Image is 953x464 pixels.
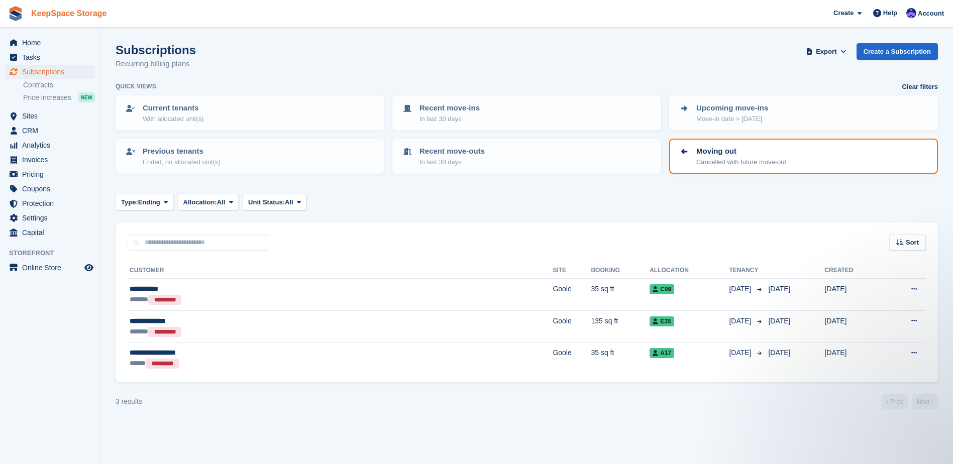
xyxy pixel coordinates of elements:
a: menu [5,138,95,152]
a: Current tenants With allocated unit(s) [117,96,383,130]
td: Goole [553,310,591,342]
a: Recent move-outs In last 30 days [393,140,660,173]
a: menu [5,182,95,196]
a: Preview store [83,262,95,274]
span: All [217,197,226,207]
div: NEW [78,92,95,102]
span: [DATE] [729,316,753,326]
a: KeepSpace Storage [27,5,111,22]
span: Pricing [22,167,82,181]
td: [DATE] [824,310,883,342]
a: menu [5,65,95,79]
span: Protection [22,196,82,210]
p: Move-in date > [DATE] [696,114,768,124]
img: stora-icon-8386f47178a22dfd0bd8f6a31ec36ba5ce8667c1dd55bd0f319d3a0aa187defe.svg [8,6,23,21]
span: Type: [121,197,138,207]
span: Capital [22,225,82,240]
span: Invoices [22,153,82,167]
td: Goole [553,279,591,311]
p: In last 30 days [419,114,480,124]
span: Sites [22,109,82,123]
a: Previous tenants Ended, no allocated unit(s) [117,140,383,173]
h6: Quick views [116,82,156,91]
a: menu [5,225,95,240]
span: Allocation: [183,197,217,207]
div: 3 results [116,396,142,407]
span: Help [883,8,897,18]
span: Subscriptions [22,65,82,79]
a: menu [5,211,95,225]
span: Coupons [22,182,82,196]
p: Previous tenants [143,146,221,157]
span: Home [22,36,82,50]
td: [DATE] [824,279,883,311]
span: Settings [22,211,82,225]
p: In last 30 days [419,157,485,167]
nav: Page [880,394,940,409]
p: Ended, no allocated unit(s) [143,157,221,167]
span: [DATE] [729,347,753,358]
span: [DATE] [768,349,790,357]
span: Account [918,9,944,19]
th: Tenancy [729,263,764,279]
p: Cancelled with future move-out [696,157,786,167]
button: Unit Status: All [243,194,306,210]
a: Clear filters [902,82,938,92]
td: 35 sq ft [591,342,650,374]
span: Create [833,8,854,18]
a: Price increases NEW [23,92,95,103]
a: Contracts [23,80,95,90]
span: Ending [138,197,160,207]
p: Recent move-outs [419,146,485,157]
span: Storefront [9,248,100,258]
h1: Subscriptions [116,43,196,57]
span: Analytics [22,138,82,152]
td: 35 sq ft [591,279,650,311]
td: 135 sq ft [591,310,650,342]
span: [DATE] [729,284,753,294]
p: Current tenants [143,102,203,114]
p: Recurring billing plans [116,58,196,70]
span: Sort [906,238,919,248]
button: Type: Ending [116,194,174,210]
td: [DATE] [824,342,883,374]
a: Create a Subscription [857,43,938,60]
span: Price increases [23,93,71,102]
button: Export [804,43,849,60]
span: [DATE] [768,317,790,325]
th: Created [824,263,883,279]
span: [DATE] [768,285,790,293]
button: Allocation: All [178,194,239,210]
th: Site [553,263,591,279]
th: Customer [128,263,553,279]
td: Goole [553,342,591,374]
a: menu [5,50,95,64]
span: Tasks [22,50,82,64]
span: C09 [650,284,674,294]
a: menu [5,124,95,138]
span: CRM [22,124,82,138]
span: Unit Status: [248,197,285,207]
a: Recent move-ins In last 30 days [393,96,660,130]
a: menu [5,261,95,275]
span: All [285,197,293,207]
a: menu [5,196,95,210]
a: menu [5,109,95,123]
img: Chloe Clark [906,8,916,18]
span: Export [816,47,836,57]
a: Moving out Cancelled with future move-out [670,140,937,173]
span: A17 [650,348,674,358]
a: menu [5,153,95,167]
p: Moving out [696,146,786,157]
p: With allocated unit(s) [143,114,203,124]
span: E35 [650,316,674,326]
th: Allocation [650,263,729,279]
a: menu [5,36,95,50]
p: Upcoming move-ins [696,102,768,114]
span: Online Store [22,261,82,275]
a: menu [5,167,95,181]
a: Previous [882,394,908,409]
a: Next [912,394,938,409]
th: Booking [591,263,650,279]
p: Recent move-ins [419,102,480,114]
